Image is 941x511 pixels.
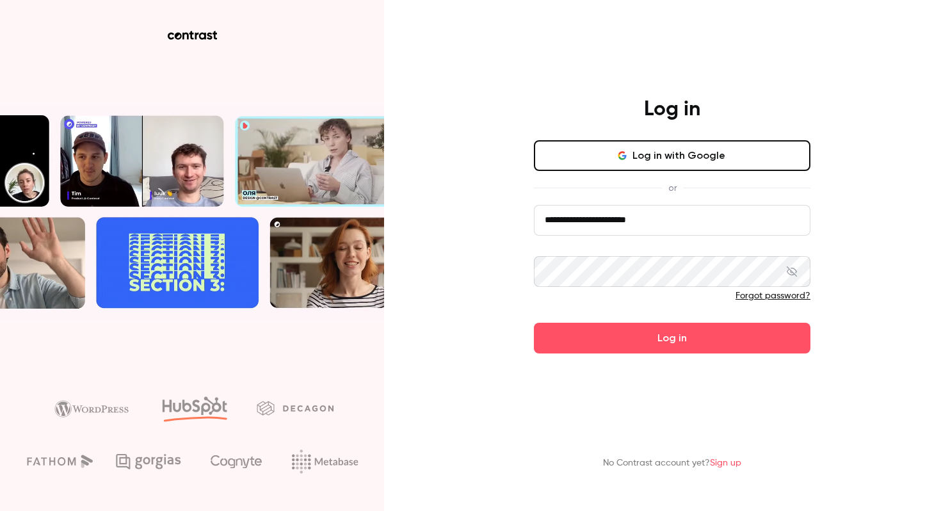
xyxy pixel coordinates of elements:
a: Forgot password? [736,291,810,300]
h4: Log in [644,97,700,122]
p: No Contrast account yet? [603,457,741,470]
button: Log in with Google [534,140,810,171]
a: Sign up [710,458,741,467]
button: Log in [534,323,810,353]
span: or [662,181,683,195]
img: decagon [257,401,334,415]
